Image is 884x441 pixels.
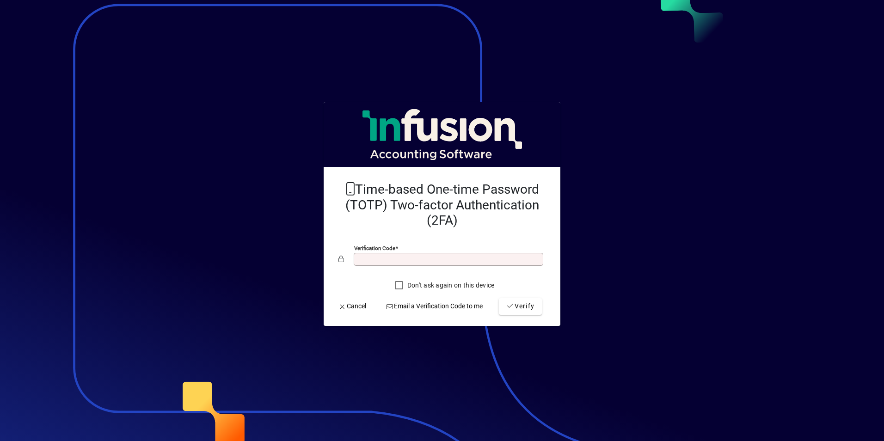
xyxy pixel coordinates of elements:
[386,301,483,311] span: Email a Verification Code to me
[382,298,487,315] button: Email a Verification Code to me
[354,245,395,251] mat-label: Verification code
[499,298,542,315] button: Verify
[335,298,370,315] button: Cancel
[338,182,546,228] h2: Time-based One-time Password (TOTP) Two-factor Authentication (2FA)
[506,301,534,311] span: Verify
[405,281,495,290] label: Don't ask again on this device
[338,301,366,311] span: Cancel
